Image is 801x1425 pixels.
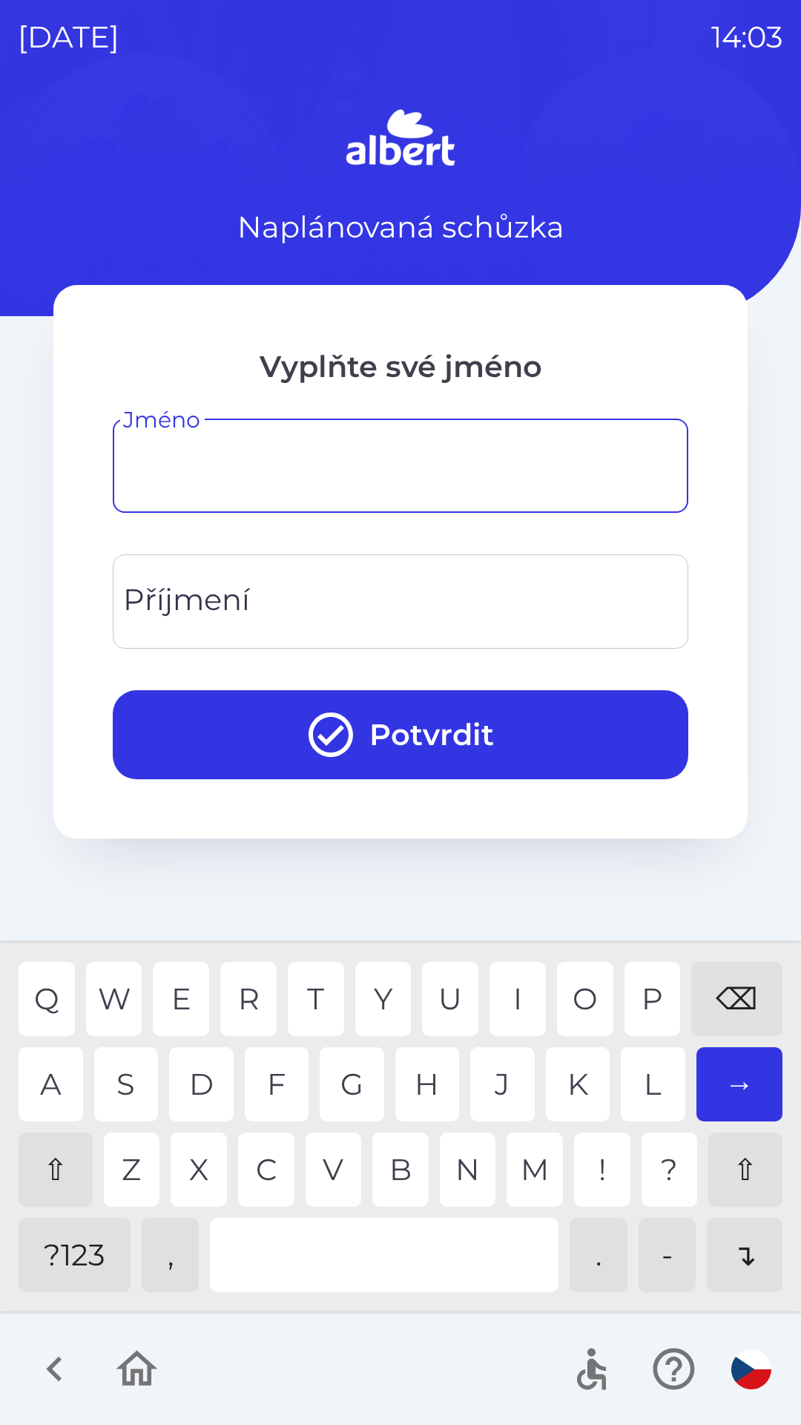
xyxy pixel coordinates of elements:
[711,15,783,59] p: 14:03
[113,690,688,779] button: Potvrdit
[18,15,119,59] p: [DATE]
[53,104,748,175] img: Logo
[123,404,200,436] label: Jméno
[237,205,564,249] p: Naplánovaná schůzka
[113,344,688,389] p: Vyplňte své jméno
[731,1349,771,1389] img: cs flag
